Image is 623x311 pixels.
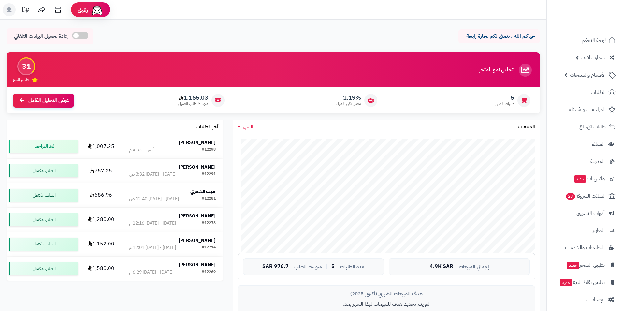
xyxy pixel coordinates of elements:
span: تقييم النمو [13,77,29,82]
span: الإعدادات [586,295,605,304]
div: أمس - 4:33 م [129,147,154,153]
div: الطلب مكتمل [9,238,78,251]
a: تحديثات المنصة [17,3,34,18]
span: 1,165.03 [178,94,208,101]
a: المدونة [551,154,619,169]
span: تطبيق نقاط البيع [559,278,605,287]
div: [DATE] - [DATE] 12:40 ص [129,196,179,202]
h3: تحليل نمو المتجر [479,67,513,73]
p: حياكم الله ، نتمنى لكم تجارة رابحة [463,33,535,40]
strong: [PERSON_NAME] [179,139,216,146]
img: logo-2.png [579,16,617,30]
span: جديد [567,262,579,269]
span: طلبات الإرجاع [579,122,606,131]
a: السلات المتروكة23 [551,188,619,204]
img: ai-face.png [91,3,104,16]
td: 1,152.00 [80,232,122,256]
span: 976.7 SAR [262,264,289,270]
td: 1,580.00 [80,257,122,281]
a: الشهر [238,123,253,131]
td: 1,007.25 [80,134,122,158]
span: سمارت لايف [581,53,605,62]
h3: آخر الطلبات [196,124,218,130]
span: السلات المتروكة [565,191,606,200]
div: قيد المراجعه [9,140,78,153]
span: رفيق [78,6,88,14]
span: جديد [560,279,572,286]
div: هدف المبيعات الشهري (أكتوبر 2025) [243,290,530,297]
div: #12281 [202,196,216,202]
strong: [PERSON_NAME] [179,237,216,244]
div: [DATE] - [DATE] 12:01 م [129,244,176,251]
div: الطلب مكتمل [9,189,78,202]
span: تطبيق المتجر [566,260,605,270]
p: لم يتم تحديد هدف للمبيعات لهذا الشهر بعد. [243,301,530,308]
div: [DATE] - [DATE] 6:29 م [129,269,173,275]
span: الشهر [242,123,253,131]
span: 1.19% [336,94,361,101]
div: [DATE] - [DATE] 3:32 ص [129,171,176,178]
div: الطلب مكتمل [9,262,78,275]
a: التقارير [551,223,619,238]
a: أدوات التسويق [551,205,619,221]
strong: [PERSON_NAME] [179,164,216,170]
span: وآتس آب [573,174,605,183]
span: العملاء [592,140,605,149]
span: التقارير [592,226,605,235]
a: وآتس آبجديد [551,171,619,186]
a: طلبات الإرجاع [551,119,619,135]
div: #12274 [202,244,216,251]
span: أدوات التسويق [576,209,605,218]
span: لوحة التحكم [582,36,606,45]
a: المراجعات والأسئلة [551,102,619,117]
span: 23 [566,193,575,200]
span: 5 [495,94,514,101]
span: المدونة [590,157,605,166]
strong: [PERSON_NAME] [179,213,216,219]
span: إجمالي المبيعات: [457,264,489,270]
h3: المبيعات [518,124,535,130]
a: العملاء [551,136,619,152]
div: الطلب مكتمل [9,164,78,177]
a: الطلبات [551,84,619,100]
span: طلبات الشهر [495,101,514,107]
span: 4.9K SAR [430,264,453,270]
span: عدد الطلبات: [339,264,364,270]
a: تطبيق نقاط البيعجديد [551,274,619,290]
div: #12298 [202,147,216,153]
span: معدل تكرار الشراء [336,101,361,107]
a: التطبيقات والخدمات [551,240,619,256]
strong: [PERSON_NAME] [179,261,216,268]
span: متوسط الطلب: [293,264,322,270]
strong: طيف الشمري [190,188,216,195]
div: #12269 [202,269,216,275]
a: تطبيق المتجرجديد [551,257,619,273]
td: 686.96 [80,183,122,207]
a: عرض التحليل الكامل [13,94,74,108]
span: عرض التحليل الكامل [28,97,69,104]
td: 1,280.00 [80,208,122,232]
span: إعادة تحميل البيانات التلقائي [14,33,69,40]
div: #12278 [202,220,216,227]
div: #12291 [202,171,216,178]
span: المراجعات والأسئلة [569,105,606,114]
span: متوسط طلب العميل [178,101,208,107]
span: الطلبات [591,88,606,97]
div: [DATE] - [DATE] 12:16 م [129,220,176,227]
a: الإعدادات [551,292,619,307]
span: الأقسام والمنتجات [570,70,606,80]
span: | [326,264,327,269]
span: 5 [331,264,335,270]
td: 757.25 [80,159,122,183]
span: التطبيقات والخدمات [565,243,605,252]
span: جديد [574,175,586,183]
div: الطلب مكتمل [9,213,78,226]
a: لوحة التحكم [551,33,619,48]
